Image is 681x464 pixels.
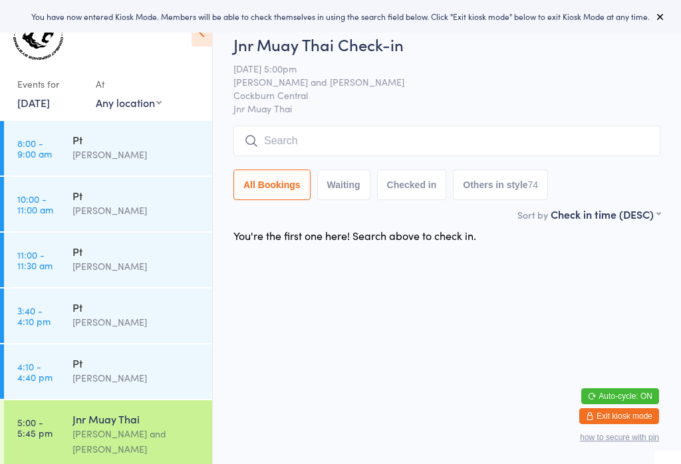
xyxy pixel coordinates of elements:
div: 74 [528,179,539,190]
button: Others in style74 [453,170,548,200]
button: Auto-cycle: ON [581,388,659,404]
div: Jnr Muay Thai [72,411,201,426]
div: Check in time (DESC) [551,207,660,221]
div: You're the first one here! Search above to check in. [233,228,476,243]
time: 4:10 - 4:40 pm [17,361,53,382]
div: Pt [72,356,201,370]
div: [PERSON_NAME] [72,147,201,162]
time: 11:00 - 11:30 am [17,249,53,271]
div: [PERSON_NAME] [72,259,201,274]
span: Jnr Muay Thai [233,102,660,115]
time: 5:00 - 5:45 pm [17,417,53,438]
a: 11:00 -11:30 amPt[PERSON_NAME] [4,233,212,287]
a: 8:00 -9:00 amPt[PERSON_NAME] [4,121,212,175]
div: [PERSON_NAME] [72,314,201,330]
div: [PERSON_NAME] [72,370,201,386]
time: 8:00 - 9:00 am [17,138,52,159]
input: Search [233,126,660,156]
button: Exit kiosk mode [579,408,659,424]
time: 10:00 - 11:00 am [17,193,53,215]
div: Pt [72,244,201,259]
a: 3:40 -4:10 pmPt[PERSON_NAME] [4,289,212,343]
a: 10:00 -11:00 amPt[PERSON_NAME] [4,177,212,231]
button: Waiting [317,170,370,200]
div: Pt [72,132,201,147]
span: [DATE] 5:00pm [233,62,640,75]
a: [DATE] [17,95,50,110]
time: 3:40 - 4:10 pm [17,305,51,326]
div: [PERSON_NAME] [72,203,201,218]
div: Events for [17,73,82,95]
span: Cockburn Central [233,88,640,102]
label: Sort by [517,208,548,221]
button: All Bookings [233,170,311,200]
img: Combat Defence Systems [13,10,63,60]
div: Pt [72,188,201,203]
div: Any location [96,95,162,110]
a: 4:10 -4:40 pmPt[PERSON_NAME] [4,344,212,399]
h2: Jnr Muay Thai Check-in [233,33,660,55]
button: how to secure with pin [580,433,659,442]
div: Pt [72,300,201,314]
div: At [96,73,162,95]
span: [PERSON_NAME] and [PERSON_NAME] [233,75,640,88]
div: You have now entered Kiosk Mode. Members will be able to check themselves in using the search fie... [21,11,660,22]
button: Checked in [377,170,447,200]
div: [PERSON_NAME] and [PERSON_NAME] [72,426,201,457]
